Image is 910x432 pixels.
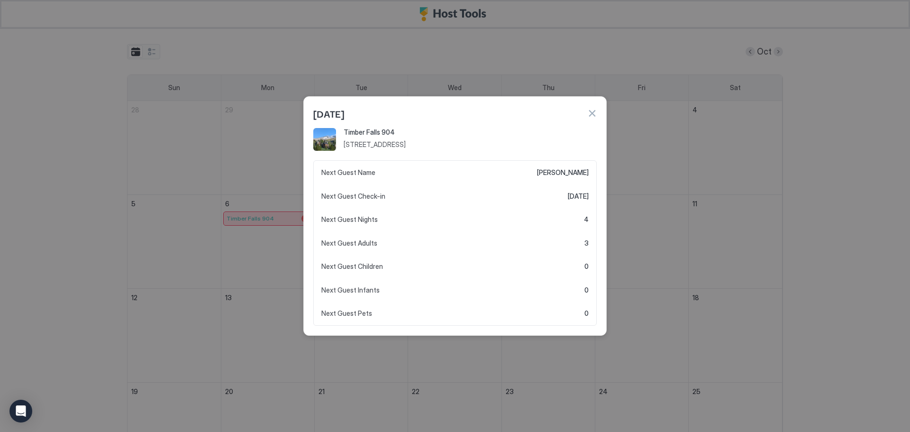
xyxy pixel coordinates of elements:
span: [DATE] [313,106,344,120]
span: Timber Falls 904 [344,128,597,137]
span: [STREET_ADDRESS] [344,140,597,149]
span: [DATE] [568,192,589,201]
span: 4 [584,215,589,224]
span: Next Guest Infants [321,286,380,294]
span: 0 [584,286,589,294]
span: 0 [584,309,589,318]
div: Open Intercom Messenger [9,400,32,423]
span: Next Guest Adults [321,239,377,248]
span: Next Guest Name [321,168,375,177]
span: [PERSON_NAME] [537,168,589,177]
span: 0 [584,262,589,271]
span: Next Guest Children [321,262,383,271]
span: 3 [584,239,589,248]
span: Next Guest Check-in [321,192,385,201]
span: Next Guest Pets [321,309,372,318]
span: Next Guest Nights [321,215,378,224]
div: listing image [313,128,336,151]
